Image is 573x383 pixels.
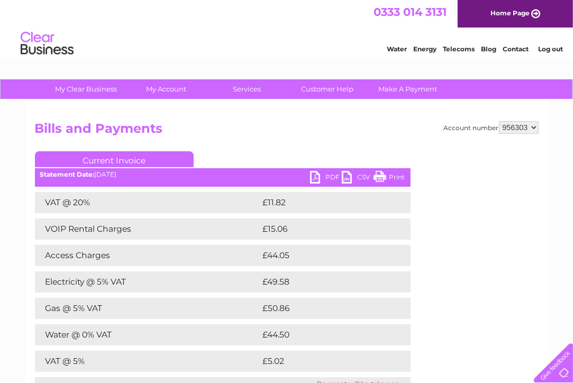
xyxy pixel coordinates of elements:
div: [DATE] [35,171,411,178]
a: Customer Help [284,79,371,99]
td: £49.58 [260,271,389,293]
a: Current Invoice [35,151,194,167]
div: Account number [444,121,539,134]
td: £5.02 [260,351,386,372]
a: Log out [538,45,563,53]
td: £50.86 [260,298,390,319]
a: Water [387,45,407,53]
a: PDF [310,171,342,186]
td: VAT @ 5% [35,351,260,372]
td: £11.82 [260,192,387,213]
td: VOIP Rental Charges [35,218,260,240]
a: Telecoms [443,45,475,53]
td: £44.05 [260,245,389,266]
h2: Bills and Payments [35,121,539,141]
a: Make A Payment [364,79,451,99]
a: CSV [342,171,374,186]
a: Energy [413,45,436,53]
img: logo.png [20,28,74,60]
td: Access Charges [35,245,260,266]
td: VAT @ 20% [35,192,260,213]
td: £44.50 [260,324,389,345]
a: Contact [503,45,529,53]
a: 0333 014 3131 [374,5,447,19]
a: My Account [123,79,210,99]
a: Services [203,79,290,99]
b: Statement Date: [40,170,95,178]
td: Gas @ 5% VAT [35,298,260,319]
td: Electricity @ 5% VAT [35,271,260,293]
div: Clear Business is a trading name of Verastar Limited (registered in [GEOGRAPHIC_DATA] No. 3667643... [37,6,537,51]
a: Print [374,171,405,186]
a: Blog [481,45,496,53]
a: My Clear Business [42,79,130,99]
td: £15.06 [260,218,388,240]
td: Water @ 0% VAT [35,324,260,345]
